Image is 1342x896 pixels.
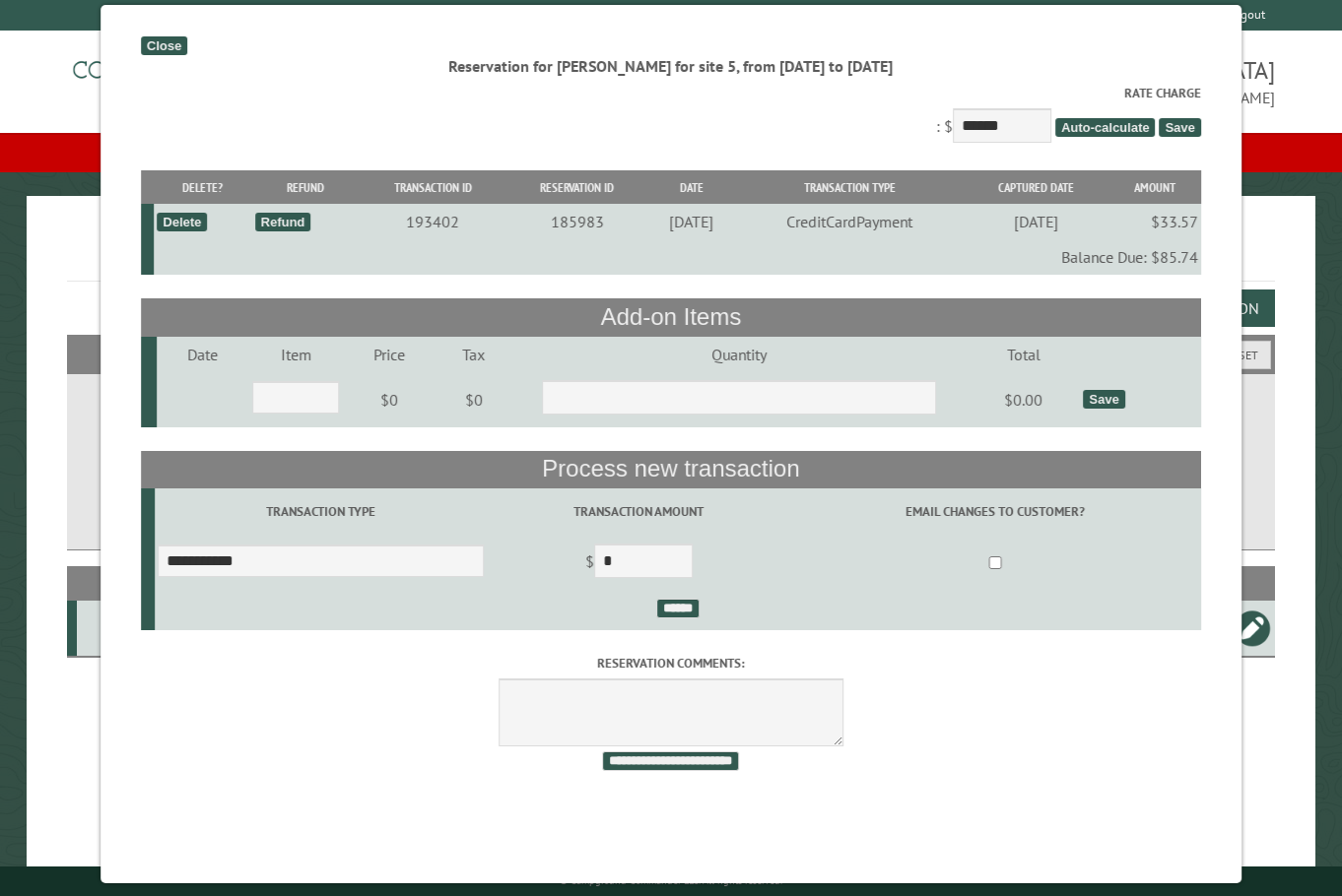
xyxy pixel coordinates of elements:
td: Total [968,337,1080,372]
td: [DATE] [647,204,735,239]
div: : $ [141,84,1201,148]
label: Reservation comments: [141,654,1201,672]
th: Transaction Type [735,170,964,205]
div: 5 [85,618,145,638]
div: Delete [157,213,207,231]
th: Delete? [154,170,251,205]
th: Reservation ID [507,170,648,205]
small: © Campground Commander LLC. All rights reserved. [560,874,782,887]
th: Site [77,566,148,601]
div: Refund [255,213,311,231]
td: Item [249,337,342,372]
div: Close [141,36,187,55]
button: Reset [1213,341,1271,369]
td: $0 [437,372,510,427]
td: Date [157,337,249,372]
td: [DATE] [965,204,1108,239]
td: Quantity [510,337,968,372]
td: 193402 [360,204,507,239]
td: $0.00 [968,372,1080,427]
th: Amount [1108,170,1201,205]
label: Transaction Type [158,502,484,521]
td: Balance Due: $85.74 [154,239,1201,275]
span: Save [1160,118,1201,137]
div: Reservation for [PERSON_NAME] for site 5, from [DATE] to [DATE] [141,55,1201,77]
label: Rate Charge [141,84,1201,102]
td: $ [488,536,790,591]
td: 185983 [507,204,648,239]
h2: Filters [67,335,1275,372]
div: Save [1083,390,1124,409]
img: Campground Commander [67,38,313,115]
span: Auto-calculate [1055,118,1156,137]
label: Transaction Amount [491,502,786,521]
th: Captured Date [965,170,1108,205]
td: CreditCardPayment [735,204,964,239]
th: Process new transaction [141,451,1201,488]
th: Refund [252,170,360,205]
th: Transaction ID [360,170,507,205]
td: $0 [342,372,437,427]
label: Email changes to customer? [793,502,1198,521]
td: $33.57 [1108,204,1201,239]
td: Price [342,337,437,372]
th: Add-on Items [141,298,1201,336]
h1: Reservations [67,227,1275,282]
th: Date [647,170,735,205]
td: Tax [437,337,510,372]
